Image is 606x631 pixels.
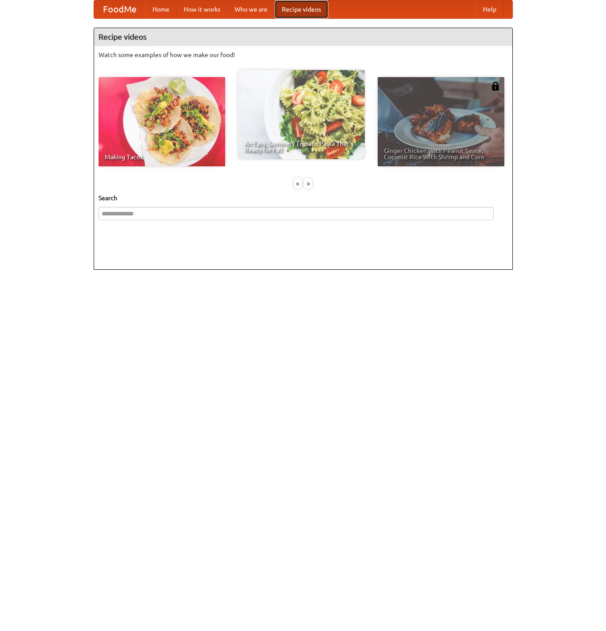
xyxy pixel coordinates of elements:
div: « [294,178,302,189]
a: FoodMe [94,0,145,18]
h5: Search [99,194,508,202]
p: Watch some examples of how we make our food! [99,50,508,59]
a: Recipe videos [275,0,328,18]
a: Help [476,0,503,18]
a: How it works [177,0,227,18]
span: Making Tacos [105,154,219,160]
a: Who we are [227,0,275,18]
a: An Easy, Summery Tomato Pasta That's Ready for Fall [238,70,365,159]
a: Home [145,0,177,18]
div: » [304,178,312,189]
a: Making Tacos [99,77,225,166]
span: An Easy, Summery Tomato Pasta That's Ready for Fall [244,140,359,153]
img: 483408.png [491,82,500,91]
h4: Recipe videos [94,28,512,46]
